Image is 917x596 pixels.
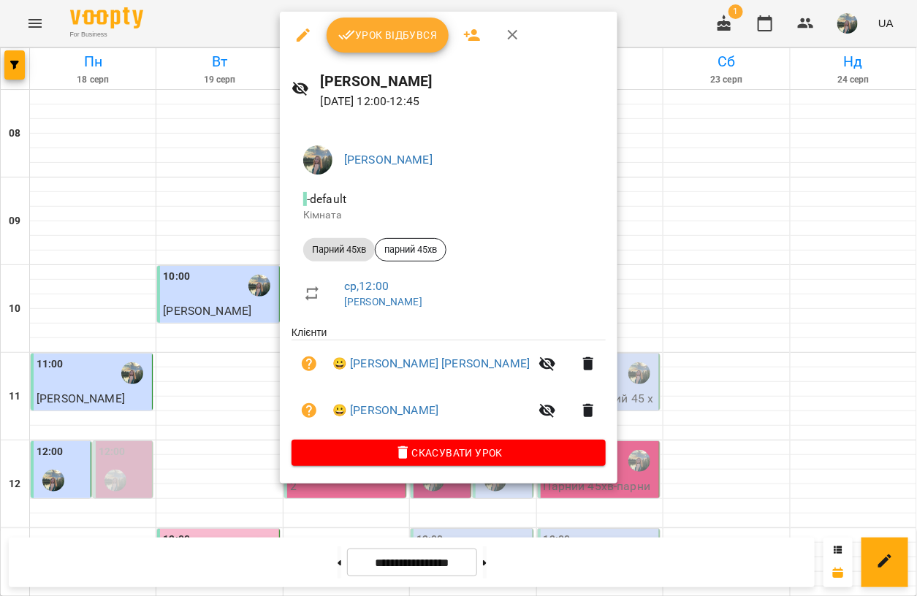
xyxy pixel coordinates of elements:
div: парний 45хв [375,238,446,261]
img: 3ee4fd3f6459422412234092ea5b7c8e.jpg [303,145,332,175]
span: - default [303,192,349,206]
a: 😀 [PERSON_NAME] [332,402,438,419]
a: 😀 [PERSON_NAME] [PERSON_NAME] [332,355,530,372]
span: парний 45хв [376,243,446,256]
span: Урок відбувся [338,26,438,44]
button: Урок відбувся [327,18,449,53]
a: [PERSON_NAME] [344,296,422,307]
ul: Клієнти [292,325,606,439]
a: [PERSON_NAME] [344,153,433,167]
span: Скасувати Урок [303,444,594,462]
button: Скасувати Урок [292,440,606,466]
h6: [PERSON_NAME] [321,70,606,93]
span: Парний 45хв [303,243,375,256]
p: Кімната [303,208,594,223]
button: Візит ще не сплачено. Додати оплату? [292,346,327,381]
button: Візит ще не сплачено. Додати оплату? [292,393,327,428]
a: ср , 12:00 [344,279,389,293]
p: [DATE] 12:00 - 12:45 [321,93,606,110]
